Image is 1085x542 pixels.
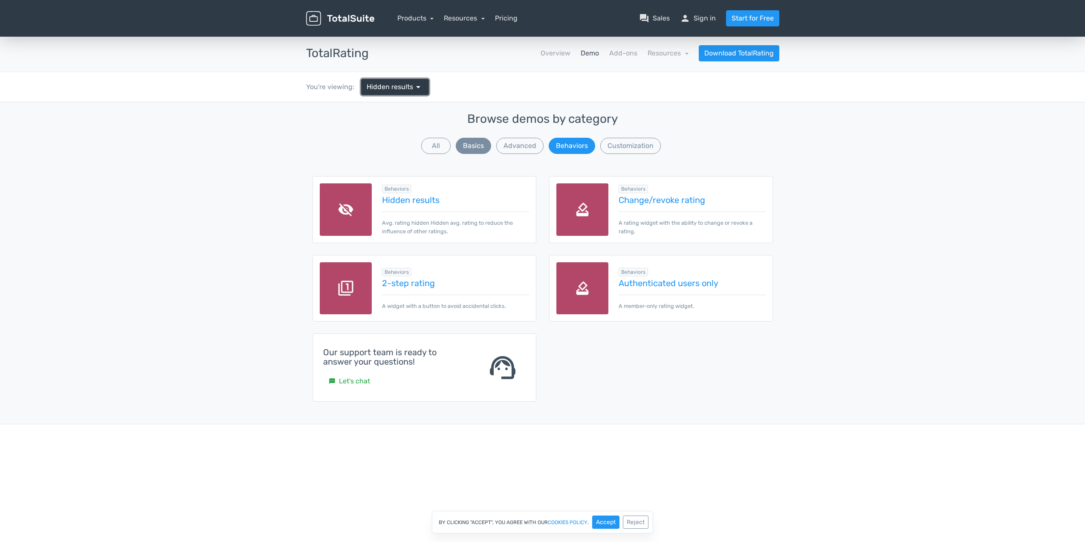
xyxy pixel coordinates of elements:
a: Resources [648,49,689,57]
button: All [421,138,451,154]
h3: Browse demos by category [312,113,773,126]
button: Behaviors [549,138,595,154]
a: Overview [541,48,570,58]
span: Browse all in Behaviors [619,185,648,193]
a: Download TotalRating [699,45,779,61]
img: hidden-results.png.webp [320,183,372,236]
small: sms [329,378,336,385]
h3: TotalRating [306,47,369,60]
a: Hidden results arrow_drop_down [361,79,429,95]
a: 2-step rating [382,278,529,288]
a: question_answerSales [639,13,670,23]
span: Browse all in Behaviors [382,268,411,276]
a: Hidden results [382,195,529,205]
button: Reject [623,516,648,529]
a: Change/revoke rating [619,195,765,205]
a: smsLet's chat [323,373,376,389]
button: Customization [600,138,661,154]
div: You're viewing: [306,82,361,92]
a: Products [397,14,434,22]
span: arrow_drop_down [413,82,423,92]
p: A member-only rating widget. [619,295,765,310]
p: A widget with a button to avoid accidental clicks. [382,295,529,310]
img: blind-poll.png.webp [556,262,609,315]
button: Advanced [496,138,544,154]
a: Pricing [495,13,518,23]
a: Start for Free [726,10,779,26]
img: votes-count.png.webp [320,262,372,315]
img: TotalSuite for WordPress [306,11,374,26]
a: personSign in [680,13,716,23]
span: Browse all in Behaviors [382,185,411,193]
span: support_agent [487,352,518,383]
a: Authenticated users only [619,278,765,288]
a: Resources [444,14,485,22]
div: By clicking "Accept", you agree with our . [432,511,653,533]
span: Browse all in Behaviors [619,268,648,276]
a: cookies policy [548,520,587,525]
span: person [680,13,690,23]
p: A rating widget with the ability to change or revoke a rating. [619,212,765,235]
button: Basics [456,138,491,154]
h4: Our support team is ready to answer your questions! [323,348,466,366]
span: question_answer [639,13,649,23]
a: Add-ons [609,48,637,58]
p: Avg. rating hidden Hidden avg. rating to reduce the influence of other ratings. [382,212,529,235]
button: Accept [592,516,619,529]
a: Demo [581,48,599,58]
span: Hidden results [367,82,413,92]
img: blind-poll.png.webp [556,183,609,236]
